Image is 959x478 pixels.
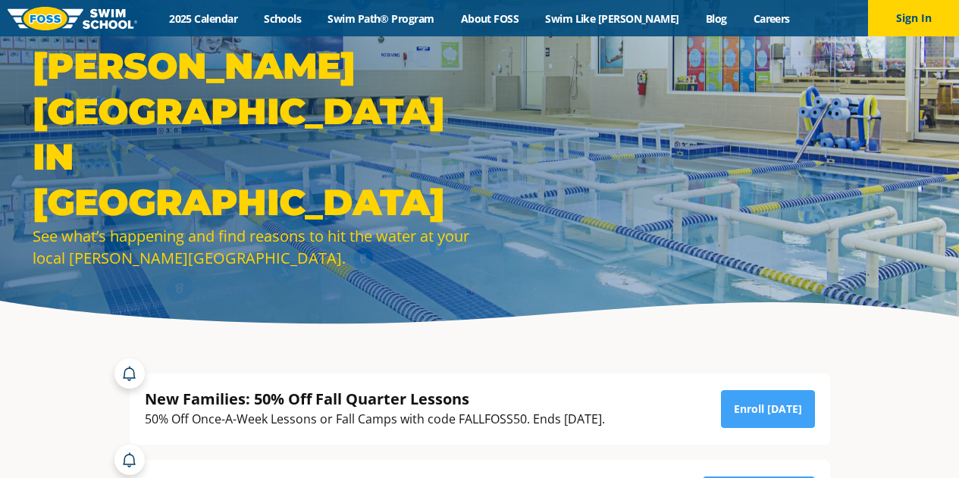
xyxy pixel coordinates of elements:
[8,7,137,30] img: FOSS Swim School Logo
[740,11,803,26] a: Careers
[145,409,605,430] div: 50% Off Once-A-Week Lessons or Fall Camps with code FALLFOSS50. Ends [DATE].
[532,11,693,26] a: Swim Like [PERSON_NAME]
[721,390,815,428] a: Enroll [DATE]
[447,11,532,26] a: About FOSS
[33,225,472,269] div: See what’s happening and find reasons to hit the water at your local [PERSON_NAME][GEOGRAPHIC_DATA].
[33,43,472,225] h1: [PERSON_NAME][GEOGRAPHIC_DATA] in [GEOGRAPHIC_DATA]
[156,11,251,26] a: 2025 Calendar
[315,11,447,26] a: Swim Path® Program
[145,389,605,409] div: New Families: 50% Off Fall Quarter Lessons
[692,11,740,26] a: Blog
[251,11,315,26] a: Schools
